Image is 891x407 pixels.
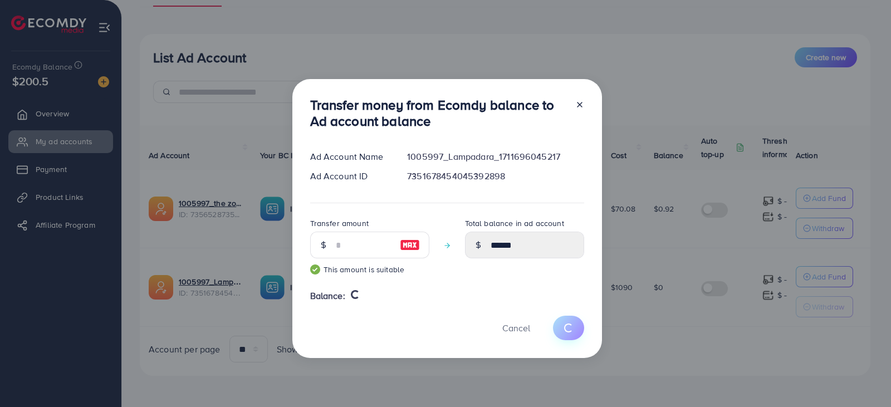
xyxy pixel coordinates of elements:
div: 7351678454045392898 [398,170,593,183]
img: image [400,238,420,252]
iframe: Chat [844,357,883,399]
div: 1005997_Lampadara_1711696045217 [398,150,593,163]
h3: Transfer money from Ecomdy balance to Ad account balance [310,97,566,129]
small: This amount is suitable [310,264,429,275]
span: Balance: [310,290,345,302]
label: Total balance in ad account [465,218,564,229]
div: Ad Account ID [301,170,399,183]
span: Cancel [502,322,530,334]
div: Ad Account Name [301,150,399,163]
button: Cancel [488,316,544,340]
label: Transfer amount [310,218,369,229]
img: guide [310,264,320,274]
